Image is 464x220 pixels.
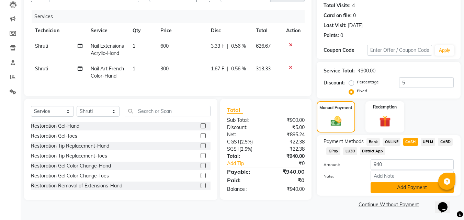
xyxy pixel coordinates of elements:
[324,79,345,86] div: Discount:
[31,123,79,130] div: Restoration Gel-Hand
[222,117,266,124] div: Sub Total:
[358,67,375,74] div: ₹900.00
[340,32,343,39] div: 0
[324,2,351,9] div: Total Visits:
[383,138,400,146] span: ONLINE
[211,65,224,72] span: 1.67 F
[256,66,271,72] span: 313.33
[266,153,310,160] div: ₹940.00
[353,12,356,19] div: 0
[231,43,246,50] span: 0.56 %
[35,43,48,49] span: Shruti
[324,138,364,145] span: Payment Methods
[324,22,347,29] div: Last Visit:
[367,45,432,56] input: Enter Offer / Coupon Code
[160,43,169,49] span: 600
[156,23,207,38] th: Price
[227,106,243,114] span: Total
[352,2,355,9] div: 4
[227,146,239,152] span: SGST
[222,176,266,184] div: Paid:
[31,23,87,38] th: Technician
[227,65,228,72] span: |
[266,176,310,184] div: ₹0
[222,138,266,146] div: ( )
[31,182,122,189] div: Restoration Removal of Extensions-Hand
[360,147,385,155] span: District App
[252,23,282,38] th: Total
[318,173,365,180] label: Note:
[231,65,246,72] span: 0.56 %
[421,138,435,146] span: UPI M
[376,114,394,128] img: _gift.svg
[91,66,124,79] span: Nail Art French Color-Hand
[241,139,251,144] span: 2.5%
[343,147,357,155] span: LUZO
[211,43,224,50] span: 3.33 F
[222,131,266,138] div: Net:
[266,138,310,146] div: ₹22.38
[227,43,228,50] span: |
[357,79,379,85] label: Percentage
[207,23,252,38] th: Disc
[128,23,156,38] th: Qty
[373,104,397,110] label: Redemption
[318,201,459,208] a: Continue Without Payment
[91,43,124,56] span: Nail Extensions Acrylic-Hand
[125,106,211,116] input: Search or Scan
[348,22,363,29] div: [DATE]
[35,66,48,72] span: Shruti
[133,43,135,49] span: 1
[324,67,355,74] div: Service Total:
[324,47,367,54] div: Coupon Code
[273,160,310,167] div: ₹0
[266,146,310,153] div: ₹22.38
[366,138,380,146] span: Bank
[327,115,345,127] img: _cash.svg
[241,146,251,152] span: 2.5%
[266,167,310,176] div: ₹940.00
[371,171,454,181] input: Add Note
[438,138,453,146] span: CARD
[266,124,310,131] div: ₹5.00
[222,160,273,167] a: Add Tip
[371,182,454,193] button: Add Payment
[222,153,266,160] div: Total:
[31,132,77,140] div: Restoration Gel-Toes
[87,23,128,38] th: Service
[266,186,310,193] div: ₹940.00
[319,105,352,111] label: Manual Payment
[31,152,107,160] div: Restoration Tip Replacement-Toes
[31,162,111,170] div: Restoration Gel Color Change-Hand
[357,88,367,94] label: Fixed
[371,159,454,170] input: Amount
[222,167,266,176] div: Payable:
[435,45,454,56] button: Apply
[160,66,169,72] span: 300
[282,23,305,38] th: Action
[133,66,135,72] span: 1
[227,139,240,145] span: CGST
[326,147,340,155] span: GPay
[222,146,266,153] div: ( )
[435,193,457,213] iframe: chat widget
[403,138,418,146] span: CASH
[266,117,310,124] div: ₹900.00
[222,124,266,131] div: Discount:
[266,131,310,138] div: ₹895.24
[324,12,352,19] div: Card on file:
[256,43,271,49] span: 626.67
[31,142,109,150] div: Restoration Tip Replacement-Hand
[31,172,109,180] div: Restoration Gel Color Change-Toes
[324,32,339,39] div: Points:
[32,10,310,23] div: Services
[222,186,266,193] div: Balance :
[318,162,365,168] label: Amount:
